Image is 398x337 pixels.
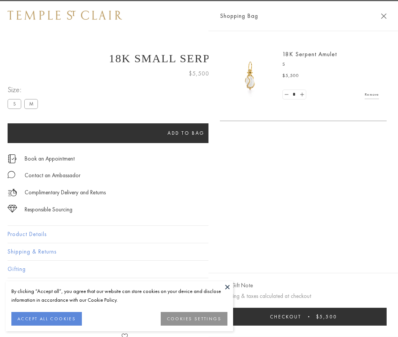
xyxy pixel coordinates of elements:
[8,205,17,213] img: icon_sourcing.svg
[11,287,227,304] div: By clicking “Accept all”, you agree that our website can store cookies on your device and disclos...
[282,50,337,58] a: 18K Serpent Amulet
[8,11,122,20] img: Temple St. Clair
[220,281,253,290] button: Add Gift Note
[8,123,365,143] button: Add to bag
[25,171,80,180] div: Contact an Ambassador
[270,313,301,320] span: Checkout
[8,171,15,178] img: MessageIcon-01_2.svg
[24,99,38,109] label: M
[8,261,390,278] button: Gifting
[282,72,299,80] span: $5,500
[168,130,205,136] span: Add to bag
[220,308,387,326] button: Checkout $5,500
[8,188,17,197] img: icon_delivery.svg
[283,90,290,99] a: Set quantity to 0
[189,69,209,79] span: $5,500
[8,83,41,96] span: Size:
[381,13,387,19] button: Close Shopping Bag
[25,188,106,197] p: Complimentary Delivery and Returns
[25,205,72,214] div: Responsible Sourcing
[8,99,21,109] label: S
[316,313,337,320] span: $5,500
[161,312,227,326] button: COOKIES SETTINGS
[8,154,17,163] img: icon_appointment.svg
[220,11,258,21] span: Shopping Bag
[282,61,379,68] p: S
[25,154,75,163] a: Book an Appointment
[365,90,379,99] a: Remove
[11,312,82,326] button: ACCEPT ALL COOKIES
[8,243,390,260] button: Shipping & Returns
[298,90,306,99] a: Set quantity to 2
[220,291,387,301] p: Shipping & taxes calculated at checkout
[8,226,390,243] button: Product Details
[227,53,273,99] img: P51836-E11SERPPV
[8,52,390,65] h1: 18K Small Serpent Amulet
